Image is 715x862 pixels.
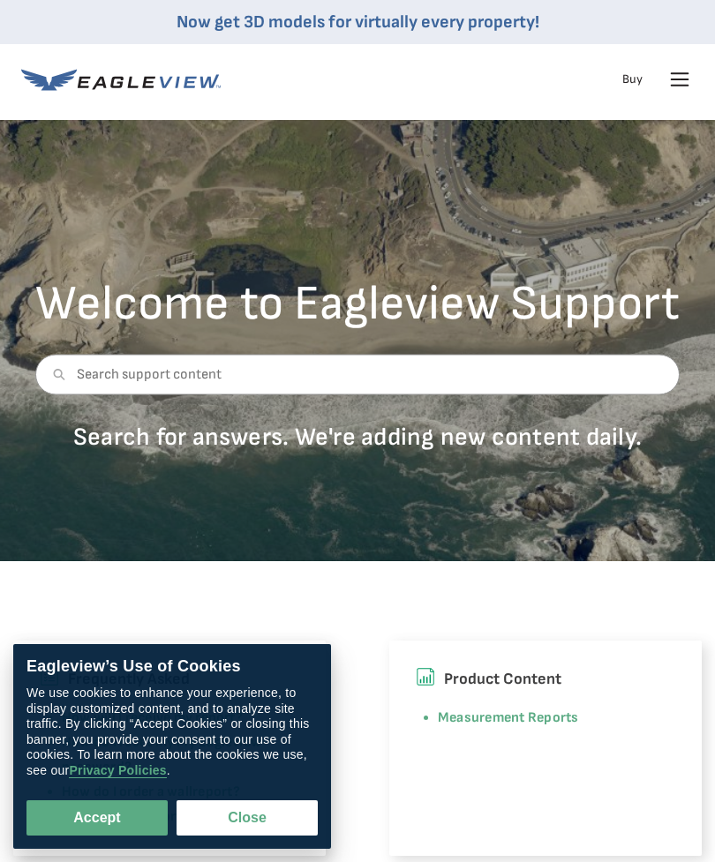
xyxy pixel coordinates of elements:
[26,686,318,778] div: We use cookies to enhance your experience, to display customized content, and to analyze site tra...
[177,800,318,836] button: Close
[69,763,166,778] a: Privacy Policies
[35,280,680,328] h2: Welcome to Eagleview Support
[622,71,643,87] a: Buy
[438,709,579,726] a: Measurement Reports
[26,800,168,836] button: Accept
[177,11,539,33] a: Now get 3D models for virtually every property!
[35,355,680,395] input: Search support content
[26,657,318,677] div: Eagleview’s Use of Cookies
[416,667,675,693] h6: Product Content
[35,422,680,453] p: Search for answers. We're adding new content daily.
